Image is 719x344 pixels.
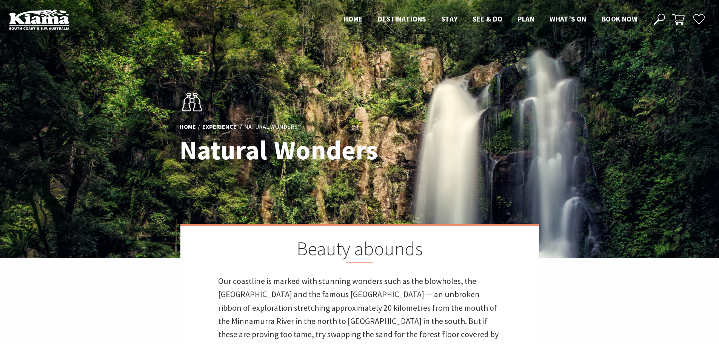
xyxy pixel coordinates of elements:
span: See & Do [473,14,502,23]
span: Book now [602,14,637,23]
span: Stay [441,14,458,23]
span: Plan [518,14,535,23]
h2: Beauty abounds [218,238,501,263]
span: Destinations [378,14,426,23]
a: Home [180,123,196,131]
img: Kiama Logo [9,9,69,30]
span: What’s On [550,14,587,23]
span: Home [343,14,363,23]
nav: Main Menu [336,13,645,26]
li: Natural Wonders [244,122,297,132]
h1: Natural Wonders [180,136,393,165]
a: Experience [202,123,237,131]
